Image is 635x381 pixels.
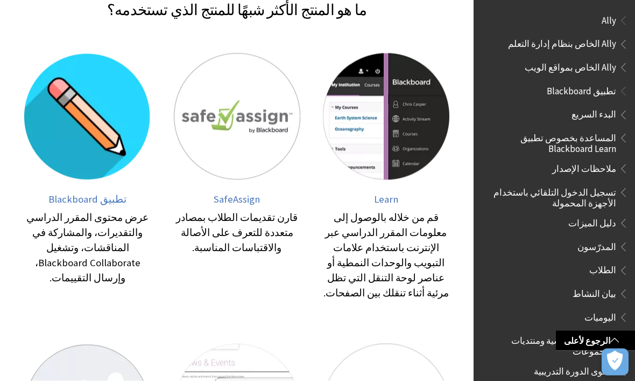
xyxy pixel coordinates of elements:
img: Learn [323,53,449,180]
span: Ally [602,12,616,26]
span: اليوميات [584,309,616,323]
span: المقررات الدراسية ومنتديات المجموعات [486,332,616,357]
span: الطلاب [589,262,616,276]
span: Ally الخاص بنظام إدارة التعلم [508,36,616,50]
div: قم من خلاله بالوصول إلى معلومات المقرر الدراسي عبر الإنترنت باستخدام علامات التبويب والوحدات النم... [322,210,450,301]
span: Learn [374,193,398,205]
span: SafeAssign [214,193,260,205]
a: الرجوع لأعلى [556,331,635,351]
span: تطبيق Blackboard [547,82,616,97]
span: Ally الخاص بمواقع الويب [525,59,616,73]
span: البدء السريع [571,106,616,121]
img: SafeAssign [174,53,300,180]
span: تطبيق Blackboard [48,193,126,205]
a: SafeAssign SafeAssign قارن تقديمات الطلاب بمصادر متعددة للتعرف على الأصالة والاقتباسات المناسبة. [173,53,300,301]
span: محتوى الدورة التدريبية [534,363,616,378]
nav: Book outline for Anthology Ally Help [480,12,629,77]
a: Learn Learn قم من خلاله بالوصول إلى معلومات المقرر الدراسي عبر الإنترنت باستخدام علامات التبويب و... [322,53,450,301]
div: عرض محتوى المقرر الدراسي والتقديرات، والمشاركة في المناقشات، وتشغيل Blackboard Collaborate، وإرسا... [24,210,151,286]
div: قارن تقديمات الطلاب بمصادر متعددة للتعرف على الأصالة والاقتباسات المناسبة. [173,210,300,255]
span: المدرّسون [577,238,616,253]
button: فتح التفضيلات [602,349,629,376]
span: تسجيل الدخول التلقائي باستخدام الأجهزة المحمولة [486,184,616,209]
img: تطبيق Blackboard [24,53,151,180]
span: بيان النشاط [573,285,616,300]
span: دليل الميزات [568,214,616,229]
span: ملاحظات الإصدار [552,160,616,175]
span: المساعدة بخصوص تطبيق Blackboard Learn [486,129,616,155]
a: تطبيق Blackboard تطبيق Blackboard عرض محتوى المقرر الدراسي والتقديرات، والمشاركة في المناقشات، وت... [24,53,151,301]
